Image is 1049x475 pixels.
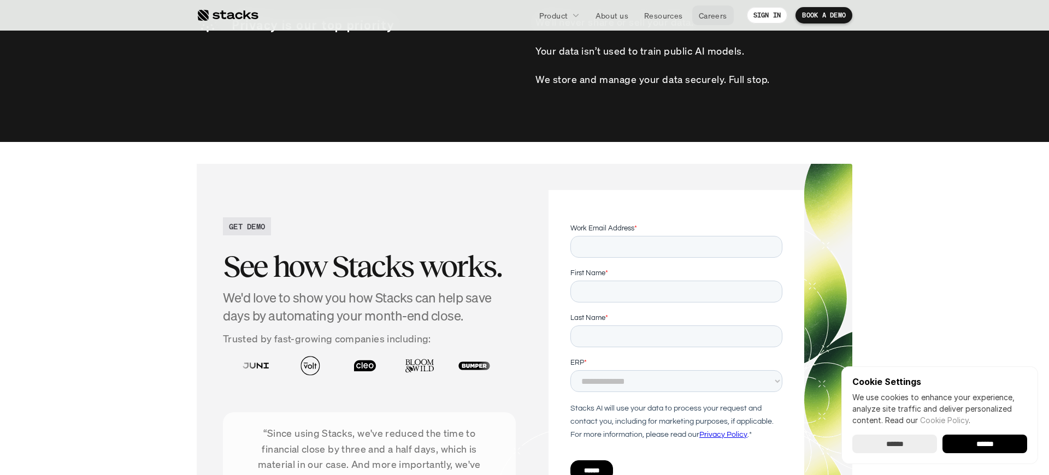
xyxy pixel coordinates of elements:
a: SIGN IN [747,7,788,23]
p: Careers [699,10,727,21]
h2: See how Stacks works. [223,250,516,283]
p: Resources [644,10,683,21]
a: BOOK A DEMO [795,7,852,23]
p: BOOK A DEMO [802,11,846,19]
p: Cookie Settings [852,377,1027,386]
a: Resources [638,5,689,25]
p: We use cookies to enhance your experience, analyze site traffic and deliver personalized content. [852,391,1027,426]
a: Cookie Policy [920,415,969,425]
h4: We'd love to show you how Stacks can help save days by automating your month-end close. [223,289,516,325]
a: Careers [692,5,734,25]
span: Read our . [885,415,970,425]
p: Trusted by fast-growing companies including: [223,331,516,347]
p: We store and manage your data securely. Full stop. [535,72,770,87]
p: Product [539,10,568,21]
p: Your data isn’t used to train public AI models. [535,43,744,59]
h2: GET DEMO [229,221,265,232]
p: About us [596,10,628,21]
a: About us [589,5,635,25]
p: SIGN IN [753,11,781,19]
